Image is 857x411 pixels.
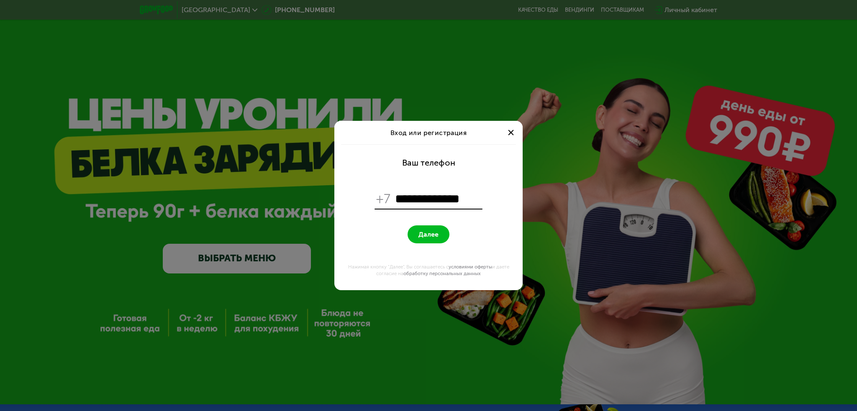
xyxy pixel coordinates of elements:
div: Нажимая кнопку "Далее", Вы соглашаетесь с и даете согласие на [339,263,518,277]
a: обработку персональных данных [403,271,481,276]
span: +7 [376,191,391,207]
div: Ваш телефон [402,158,455,168]
button: Далее [408,225,449,243]
a: условиями оферты [449,264,492,270]
span: Вход или регистрация [390,129,467,137]
span: Далее [418,230,439,238]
